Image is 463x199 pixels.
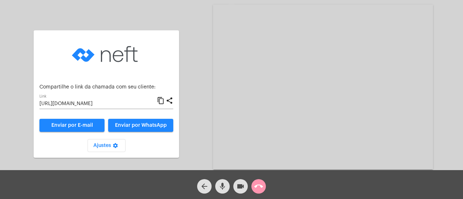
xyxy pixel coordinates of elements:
[88,139,126,152] button: Ajustes
[93,143,120,148] span: Ajustes
[51,123,93,128] span: Enviar por E-mail
[115,123,167,128] span: Enviar por WhatsApp
[200,182,209,191] mat-icon: arrow_back
[157,96,165,105] mat-icon: content_copy
[70,36,143,72] img: logo-neft-novo-2.png
[39,85,173,90] p: Compartilhe o link da chamada com seu cliente:
[108,119,173,132] button: Enviar por WhatsApp
[39,119,105,132] a: Enviar por E-mail
[236,182,245,191] mat-icon: videocam
[254,182,263,191] mat-icon: call_end
[166,96,173,105] mat-icon: share
[218,182,227,191] mat-icon: mic
[111,143,120,151] mat-icon: settings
